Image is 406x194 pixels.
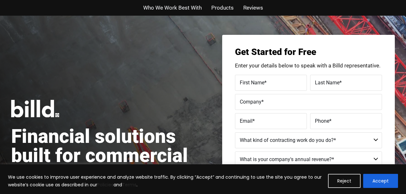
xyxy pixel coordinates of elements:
[240,118,253,124] span: Email
[122,182,137,188] a: Terms
[240,98,262,105] span: Company
[240,79,264,85] span: First Name
[8,173,323,189] p: We use cookies to improve user experience and analyze website traffic. By clicking “Accept” and c...
[211,3,234,12] a: Products
[235,48,382,57] h3: Get Started for Free
[235,63,382,68] p: Enter your details below to speak with a Billd representative.
[315,79,340,85] span: Last Name
[363,174,398,188] button: Accept
[97,182,113,188] a: Policies
[143,3,202,12] a: Who We Work Best With
[328,174,361,188] button: Reject
[11,127,203,184] h1: Financial solutions built for commercial subcontractors
[243,3,263,12] a: Reviews
[315,118,329,124] span: Phone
